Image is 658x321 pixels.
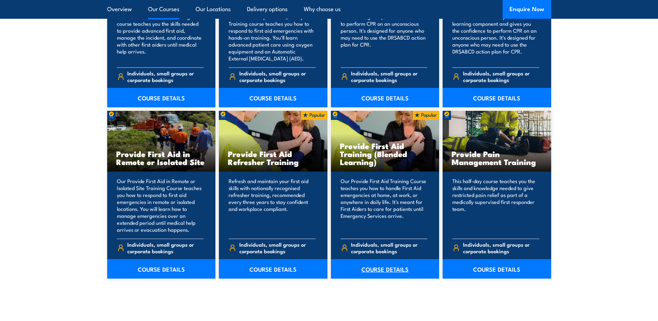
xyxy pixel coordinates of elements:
[341,13,428,62] p: This course gives you the confidence to perform CPR on an unconscious person. It's designed for a...
[341,178,428,233] p: Our Provide First Aid Training Course teaches you how to handle First Aid emergencies at home, at...
[127,241,204,254] span: Individuals, small groups or corporate bookings
[443,259,551,279] a: COURSE DETAILS
[331,88,439,107] a: COURSE DETAILS
[452,13,539,62] p: This course includes a pre-course learning component and gives you the confidence to perform CPR ...
[340,142,430,166] h3: Provide First Aid Training (Blended Learning)
[351,70,427,83] span: Individuals, small groups or corporate bookings
[117,178,204,233] p: Our Provide First Aid in Remote or Isolated Site Training Course teaches you how to respond to fi...
[107,259,216,279] a: COURSE DETAILS
[463,241,539,254] span: Individuals, small groups or corporate bookings
[107,88,216,107] a: COURSE DETAILS
[229,13,316,62] p: Our Advanced [MEDICAL_DATA] Training course teaches you how to respond to first aid emergencies w...
[228,150,318,166] h3: Provide First Aid Refresher Training
[452,178,539,233] p: This half-day course teaches you the skills and knowledge needed to give restricted pain relief a...
[452,150,542,166] h3: Provide Pain Management Training
[229,178,316,233] p: Refresh and maintain your first aid skills with nationally recognised refresher training, recomme...
[351,241,427,254] span: Individuals, small groups or corporate bookings
[116,150,207,166] h3: Provide First Aid in Remote or Isolated Site
[443,88,551,107] a: COURSE DETAILS
[127,70,204,83] span: Individuals, small groups or corporate bookings
[117,13,204,62] p: Our Advanced First Aid training course teaches you the skills needed to provide advanced first ai...
[463,70,539,83] span: Individuals, small groups or corporate bookings
[219,259,327,279] a: COURSE DETAILS
[239,241,316,254] span: Individuals, small groups or corporate bookings
[219,88,327,107] a: COURSE DETAILS
[239,70,316,83] span: Individuals, small groups or corporate bookings
[331,259,439,279] a: COURSE DETAILS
